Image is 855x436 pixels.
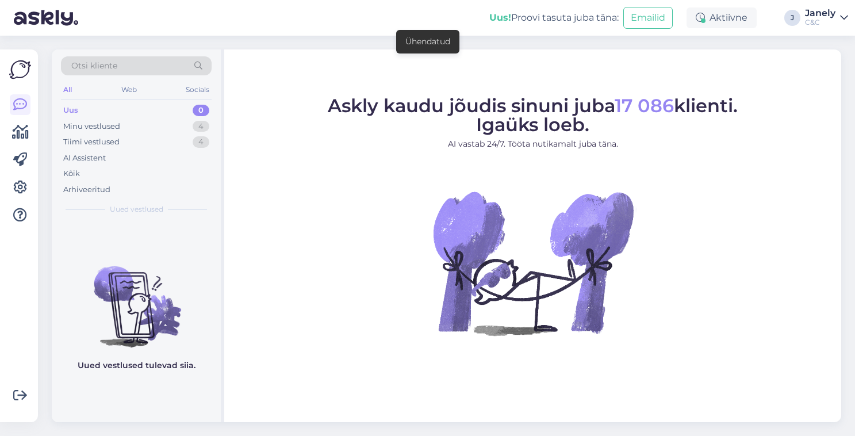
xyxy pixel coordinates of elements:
div: 4 [193,136,209,148]
div: Aktiivne [687,7,757,28]
div: C&C [805,18,835,27]
span: Uued vestlused [110,204,163,215]
div: 4 [193,121,209,132]
div: Arhiveeritud [63,184,110,196]
div: Proovi tasuta juba täna: [489,11,619,25]
button: Emailid [623,7,673,29]
span: Askly kaudu jõudis sinuni juba klienti. Igaüks loeb. [328,94,738,136]
b: Uus! [489,12,511,23]
img: No chats [52,246,221,349]
p: AI vastab 24/7. Tööta nutikamalt juba täna. [328,138,738,150]
div: Ühendatud [405,36,450,48]
p: Uued vestlused tulevad siia. [78,359,195,372]
img: No Chat active [430,159,637,366]
div: Janely [805,9,835,18]
span: 17 086 [615,94,674,117]
div: Kõik [63,168,80,179]
img: Askly Logo [9,59,31,81]
a: JanelyC&C [805,9,848,27]
div: Minu vestlused [63,121,120,132]
span: Otsi kliente [71,60,117,72]
div: Uus [63,105,78,116]
div: J [784,10,800,26]
div: Web [119,82,139,97]
div: 0 [193,105,209,116]
div: All [61,82,74,97]
div: Tiimi vestlused [63,136,120,148]
div: Socials [183,82,212,97]
div: AI Assistent [63,152,106,164]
